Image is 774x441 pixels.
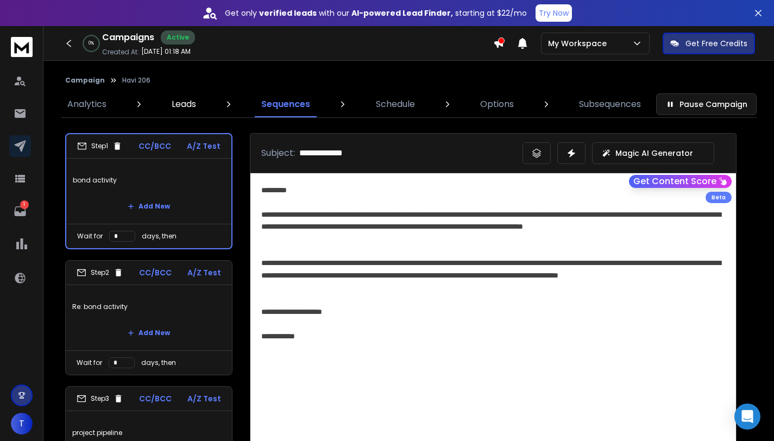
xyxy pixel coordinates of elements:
p: Subsequences [579,98,641,111]
a: Sequences [255,91,317,117]
h1: Campaigns [102,31,154,44]
div: Active [161,30,195,45]
p: A/Z Test [187,141,221,152]
p: Magic AI Generator [615,148,693,159]
p: A/Z Test [187,267,221,278]
p: Leads [172,98,196,111]
button: Get Content Score [629,175,732,188]
p: Get Free Credits [685,38,747,49]
p: 0 % [89,40,94,47]
button: T [11,413,33,434]
button: Pause Campaign [656,93,757,115]
li: Step2CC/BCCA/Z TestRe: bond activityAdd NewWait fordays, then [65,260,232,375]
p: CC/BCC [139,141,171,152]
p: Re: bond activity [72,292,225,322]
div: Open Intercom Messenger [734,404,760,430]
p: Options [480,98,514,111]
p: Get only with our starting at $22/mo [225,8,527,18]
a: Analytics [61,91,113,117]
div: Step 2 [77,268,123,278]
button: Add New [119,196,179,217]
button: Campaign [65,76,105,85]
img: logo [11,37,33,57]
p: Created At: [102,48,139,56]
p: days, then [142,232,177,241]
a: Schedule [369,91,421,117]
p: 1 [20,200,29,209]
a: Subsequences [572,91,647,117]
p: A/Z Test [187,393,221,404]
p: Schedule [376,98,415,111]
p: Subject: [261,147,295,160]
div: Step 1 [77,141,122,151]
button: Add New [119,322,179,344]
p: Sequences [261,98,310,111]
a: Options [474,91,520,117]
li: Step1CC/BCCA/Z Testbond activityAdd NewWait fordays, then [65,133,232,249]
p: CC/BCC [139,267,172,278]
p: days, then [141,358,176,367]
p: [DATE] 01:18 AM [141,47,191,56]
p: Analytics [67,98,106,111]
p: Wait for [77,358,102,367]
button: Magic AI Generator [592,142,714,164]
a: 1 [9,200,31,222]
p: CC/BCC [139,393,172,404]
strong: AI-powered Lead Finder, [351,8,453,18]
p: My Workspace [548,38,611,49]
button: Try Now [536,4,572,22]
button: Get Free Credits [663,33,755,54]
a: Leads [165,91,203,117]
p: Wait for [77,232,103,241]
strong: verified leads [259,8,317,18]
div: Step 3 [77,394,123,404]
p: bond activity [73,165,225,196]
div: Beta [706,192,732,203]
p: Try Now [539,8,569,18]
p: Havi 206 [122,76,150,85]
